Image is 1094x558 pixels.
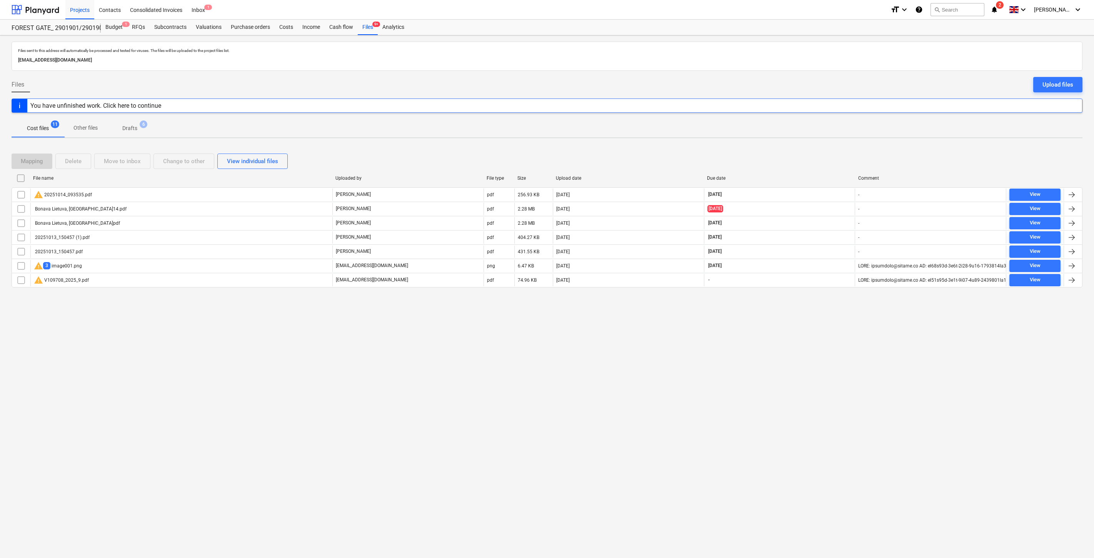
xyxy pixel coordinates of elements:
[336,262,408,269] p: [EMAIL_ADDRESS][DOMAIN_NAME]
[101,20,127,35] div: Budget
[336,220,371,226] p: [PERSON_NAME]
[1030,190,1041,199] div: View
[858,206,859,212] div: -
[325,20,358,35] a: Cash flow
[900,5,909,14] i: keyboard_arrow_down
[518,221,535,226] div: 2.28 MB
[858,175,1003,181] div: Comment
[73,124,98,132] p: Other files
[127,20,150,35] a: RFQs
[227,156,278,166] div: View individual files
[12,24,92,32] div: FOREST GATE_ 2901901/2901902/2901903
[378,20,409,35] div: Analytics
[122,124,137,132] p: Drafts
[991,5,998,14] i: notifications
[1019,5,1028,14] i: keyboard_arrow_down
[858,249,859,254] div: -
[34,190,92,199] div: 20251014_093535.pdf
[487,249,494,254] div: pdf
[140,120,147,128] span: 6
[1009,189,1061,201] button: View
[1009,217,1061,229] button: View
[996,1,1004,9] span: 2
[34,190,43,199] span: warning
[915,5,923,14] i: Knowledge base
[298,20,325,35] div: Income
[18,48,1076,53] p: Files sent to this address will automatically be processed and tested for viruses. The files will...
[1030,247,1041,256] div: View
[358,20,378,35] a: Files9+
[122,22,130,27] span: 1
[518,277,537,283] div: 74.96 KB
[1009,203,1061,215] button: View
[336,205,371,212] p: [PERSON_NAME]
[858,221,859,226] div: -
[1030,233,1041,242] div: View
[707,191,722,198] span: [DATE]
[931,3,984,16] button: Search
[1056,521,1094,558] iframe: Chat Widget
[34,276,43,285] span: warning
[487,235,494,240] div: pdf
[27,124,49,132] p: Cost files
[34,206,127,212] div: Bonava Lietuva, [GEOGRAPHIC_DATA]14.pdf
[556,175,701,181] div: Upload date
[707,262,722,269] span: [DATE]
[34,261,43,271] span: warning
[518,263,534,269] div: 6.47 KB
[34,261,82,271] div: image001.png
[43,262,50,269] span: 3
[517,175,550,181] div: Size
[358,20,378,35] div: Files
[1073,5,1082,14] i: keyboard_arrow_down
[518,206,535,212] div: 2.28 MB
[556,192,570,197] div: [DATE]
[1009,231,1061,244] button: View
[518,192,539,197] div: 256.93 KB
[1034,7,1072,13] span: [PERSON_NAME]
[891,5,900,14] i: format_size
[1033,77,1082,92] button: Upload files
[707,248,722,255] span: [DATE]
[1030,219,1041,227] div: View
[18,56,1076,64] p: [EMAIL_ADDRESS][DOMAIN_NAME]
[191,20,226,35] a: Valuations
[217,154,288,169] button: View individual files
[336,191,371,198] p: [PERSON_NAME]
[1009,246,1061,258] button: View
[34,235,90,240] div: 20251013_150457 (1).pdf
[1030,204,1041,213] div: View
[335,175,480,181] div: Uploaded by
[487,206,494,212] div: pdf
[487,263,495,269] div: png
[34,276,89,285] div: V109708_2025_9.pdf
[275,20,298,35] a: Costs
[1030,261,1041,270] div: View
[336,234,371,241] p: [PERSON_NAME]
[556,235,570,240] div: [DATE]
[707,277,710,283] span: -
[1030,276,1041,284] div: View
[707,220,722,226] span: [DATE]
[12,80,24,89] span: Files
[1042,80,1073,90] div: Upload files
[34,249,83,254] div: 20251013_150457.pdf
[51,120,59,128] span: 11
[487,175,511,181] div: File type
[30,102,161,109] div: You have unfinished work. Click here to continue
[707,205,723,212] span: [DATE]
[556,249,570,254] div: [DATE]
[1009,274,1061,286] button: View
[226,20,275,35] a: Purchase orders
[858,192,859,197] div: -
[518,249,539,254] div: 431.55 KB
[556,221,570,226] div: [DATE]
[556,263,570,269] div: [DATE]
[1009,260,1061,272] button: View
[372,22,380,27] span: 9+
